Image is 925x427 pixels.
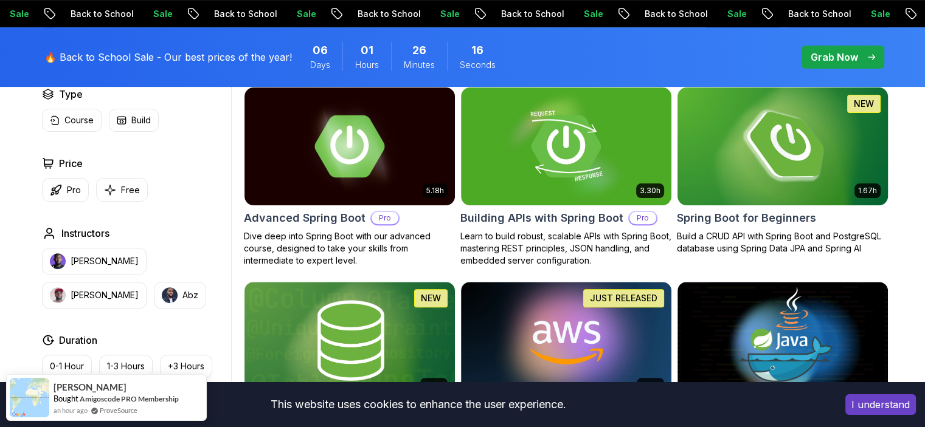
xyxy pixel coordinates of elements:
p: Sale [144,8,182,20]
p: Back to School [778,8,861,20]
div: This website uses cookies to enhance the user experience. [9,391,827,418]
p: Pro [629,212,656,224]
p: Sale [718,8,757,20]
p: Grab Now [811,50,858,64]
p: [PERSON_NAME] [71,289,139,301]
img: provesource social proof notification image [10,378,49,417]
a: Amigoscode PRO Membership [80,394,179,403]
h2: Type [59,87,83,101]
button: Accept cookies [845,394,916,415]
p: Back to School [348,8,431,20]
p: JUST RELEASED [590,292,657,304]
a: Spring Boot for Beginners card1.67hNEWSpring Boot for BeginnersBuild a CRUD API with Spring Boot ... [677,87,889,254]
h2: Duration [59,333,97,347]
p: 6.65h [424,380,444,390]
p: 🔥 Back to School Sale - Our best prices of the year! [44,50,292,64]
p: Back to School [491,8,574,20]
p: 5.18h [426,186,444,196]
p: +3 Hours [168,360,204,372]
span: Days [310,59,330,71]
p: Dive deep into Spring Boot with our advanced course, designed to take your skills from intermedia... [244,230,456,267]
img: instructor img [162,287,178,303]
p: Pro [372,212,398,224]
p: Build a CRUD API with Spring Boot and PostgreSQL database using Spring Data JPA and Spring AI [677,230,889,254]
p: 1-3 Hours [107,360,145,372]
button: instructor img[PERSON_NAME] [42,282,147,309]
p: Back to School [61,8,144,20]
span: Bought [54,394,78,403]
p: NEW [421,292,441,304]
p: Pro [67,184,81,196]
button: 1-3 Hours [99,355,153,378]
span: Seconds [460,59,496,71]
p: 1.45h [859,380,877,390]
img: Spring Data JPA card [244,282,455,400]
span: [PERSON_NAME] [54,382,126,392]
img: Docker for Java Developers card [677,282,888,400]
a: Advanced Spring Boot card5.18hAdvanced Spring BootProDive deep into Spring Boot with our advanced... [244,87,456,267]
button: Build [109,109,159,132]
span: Hours [355,59,379,71]
p: Sale [287,8,326,20]
p: 1.67h [858,186,877,196]
img: instructor img [50,253,66,269]
h2: Price [59,156,83,171]
span: 6 Days [313,42,328,59]
img: instructor img [50,287,66,303]
p: 0-1 Hour [50,360,84,372]
p: Sale [574,8,613,20]
a: Building APIs with Spring Boot card3.30hBuilding APIs with Spring BootProLearn to build robust, s... [460,87,672,267]
p: Learn to build robust, scalable APIs with Spring Boot, mastering REST principles, JSON handling, ... [460,230,672,267]
img: Building APIs with Spring Boot card [461,87,671,205]
p: [PERSON_NAME] [71,255,139,267]
p: Sale [431,8,469,20]
img: AWS for Developers card [461,282,671,400]
p: Back to School [204,8,287,20]
span: 16 Seconds [471,42,483,59]
p: 3.30h [640,186,660,196]
p: NEW [854,98,874,110]
p: Course [64,114,94,126]
button: Free [96,178,148,202]
img: Spring Boot for Beginners card [672,84,893,208]
img: Advanced Spring Boot card [244,87,455,205]
button: instructor img[PERSON_NAME] [42,248,147,275]
h2: Building APIs with Spring Boot [460,210,623,227]
span: 1 Hours [361,42,373,59]
button: instructor imgAbz [154,282,206,309]
h2: Advanced Spring Boot [244,210,365,227]
span: an hour ago [54,405,88,415]
span: Minutes [404,59,435,71]
h2: Spring Boot for Beginners [677,210,816,227]
button: Course [42,109,102,132]
p: Back to School [635,8,718,20]
span: 26 Minutes [412,42,426,59]
a: ProveSource [100,406,137,414]
p: Sale [861,8,900,20]
button: 0-1 Hour [42,355,92,378]
p: 2.73h [640,380,660,390]
button: Pro [42,178,89,202]
p: Abz [182,289,198,301]
p: Build [131,114,151,126]
button: +3 Hours [160,355,212,378]
h2: Instructors [61,226,109,241]
p: Free [121,184,140,196]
